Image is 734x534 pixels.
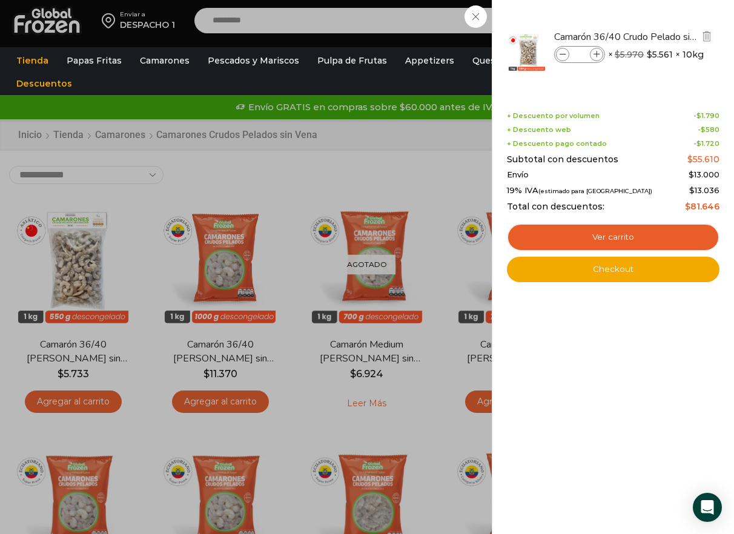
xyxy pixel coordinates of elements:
[507,186,652,196] span: 19% IVA
[696,111,701,120] span: $
[311,49,393,72] a: Pulpa de Frutas
[685,201,719,212] bdi: 81.646
[507,202,604,212] span: Total con descuentos:
[61,49,128,72] a: Papas Fritas
[701,125,719,134] bdi: 580
[693,112,719,120] span: -
[689,170,694,179] span: $
[10,72,78,95] a: Descuentos
[615,49,644,60] bdi: 5.970
[399,49,460,72] a: Appetizers
[689,185,695,195] span: $
[615,49,620,60] span: $
[693,493,722,522] div: Open Intercom Messenger
[685,201,690,212] span: $
[701,31,712,42] img: Eliminar Camarón 36/40 Crudo Pelado sin Vena - Bronze - Caja 10 kg del carrito
[696,139,719,148] bdi: 1.720
[507,257,719,282] a: Checkout
[507,154,618,165] span: Subtotal con descuentos
[687,154,693,165] span: $
[698,126,719,134] span: -
[693,140,719,148] span: -
[647,48,673,61] bdi: 5.561
[538,188,652,194] small: (estimado para [GEOGRAPHIC_DATA])
[134,49,196,72] a: Camarones
[570,48,589,61] input: Product quantity
[700,30,713,45] a: Eliminar Camarón 36/40 Crudo Pelado sin Vena - Bronze - Caja 10 kg del carrito
[507,170,529,180] span: Envío
[507,112,600,120] span: + Descuento por volumen
[696,139,701,148] span: $
[507,126,571,134] span: + Descuento web
[466,49,538,72] a: Queso Crema
[689,185,719,195] span: 13.036
[696,111,719,120] bdi: 1.790
[507,223,719,251] a: Ver carrito
[554,30,698,44] a: Camarón 36/40 Crudo Pelado sin Vena - Bronze - Caja 10 kg
[647,48,652,61] span: $
[202,49,305,72] a: Pescados y Mariscos
[507,140,607,148] span: + Descuento pago contado
[608,46,704,63] span: × × 10kg
[701,125,706,134] span: $
[689,170,719,179] bdi: 13.000
[10,49,55,72] a: Tienda
[687,154,719,165] bdi: 55.610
